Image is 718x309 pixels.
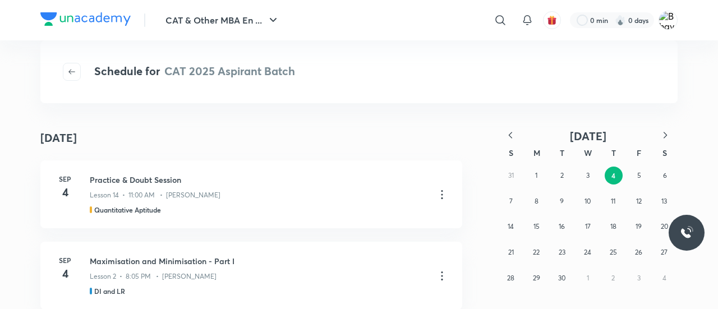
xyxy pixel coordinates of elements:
[659,11,678,30] img: Bhavna Devnath
[560,147,564,158] abbr: Tuesday
[54,184,76,201] h4: 4
[630,218,648,236] button: September 19, 2025
[509,147,513,158] abbr: Sunday
[655,218,673,236] button: September 20, 2025
[159,9,287,31] button: CAT & Other MBA En ...
[663,171,667,179] abbr: September 6, 2025
[523,129,653,143] button: [DATE]
[637,171,641,179] abbr: September 5, 2025
[502,218,520,236] button: September 14, 2025
[509,197,513,205] abbr: September 7, 2025
[164,63,295,79] span: CAT 2025 Aspirant Batch
[559,248,565,256] abbr: September 23, 2025
[605,167,623,185] button: September 4, 2025
[662,147,667,158] abbr: Saturday
[584,147,592,158] abbr: Wednesday
[637,147,641,158] abbr: Friday
[611,197,615,205] abbr: September 11, 2025
[543,11,561,29] button: avatar
[553,218,571,236] button: September 16, 2025
[94,63,295,81] h4: Schedule for
[40,12,131,26] img: Company Logo
[54,174,76,184] h6: Sep
[508,222,514,230] abbr: September 14, 2025
[527,243,545,261] button: September 22, 2025
[636,222,642,230] abbr: September 19, 2025
[94,286,125,296] h5: DI and LR
[661,222,668,230] abbr: September 20, 2025
[553,192,571,210] button: September 9, 2025
[560,197,564,205] abbr: September 9, 2025
[535,171,537,179] abbr: September 1, 2025
[533,147,540,158] abbr: Monday
[559,222,565,230] abbr: September 16, 2025
[611,147,616,158] abbr: Thursday
[615,15,626,26] img: streak
[527,218,545,236] button: September 15, 2025
[570,128,606,144] span: [DATE]
[90,271,217,282] p: Lesson 2 • 8:05 PM • [PERSON_NAME]
[611,171,615,180] abbr: September 4, 2025
[661,197,667,205] abbr: September 13, 2025
[579,218,597,236] button: September 17, 2025
[586,171,590,179] abbr: September 3, 2025
[90,174,426,186] h3: Practice & Doubt Session
[94,205,161,215] h5: Quantitative Aptitude
[502,269,520,287] button: September 28, 2025
[630,192,648,210] button: September 12, 2025
[507,274,514,282] abbr: September 28, 2025
[579,192,597,210] button: September 10, 2025
[502,243,520,261] button: September 21, 2025
[54,265,76,282] h4: 4
[584,248,591,256] abbr: September 24, 2025
[655,192,673,210] button: September 13, 2025
[533,248,540,256] abbr: September 22, 2025
[527,269,545,287] button: September 29, 2025
[661,248,668,256] abbr: September 27, 2025
[655,243,673,261] button: September 27, 2025
[656,167,674,185] button: September 6, 2025
[502,192,520,210] button: September 7, 2025
[40,12,131,29] a: Company Logo
[553,243,571,261] button: September 23, 2025
[635,248,642,256] abbr: September 26, 2025
[604,243,622,261] button: September 25, 2025
[533,222,540,230] abbr: September 15, 2025
[610,222,616,230] abbr: September 18, 2025
[54,255,76,265] h6: Sep
[535,197,538,205] abbr: September 8, 2025
[547,15,557,25] img: avatar
[579,243,597,261] button: September 24, 2025
[630,167,648,185] button: September 5, 2025
[680,226,693,239] img: ttu
[579,167,597,185] button: September 3, 2025
[585,222,591,230] abbr: September 17, 2025
[630,243,648,261] button: September 26, 2025
[553,167,571,185] button: September 2, 2025
[90,255,426,267] h3: Maximisation and Minimisation - Part I
[533,274,540,282] abbr: September 29, 2025
[40,130,77,146] h4: [DATE]
[553,269,571,287] button: September 30, 2025
[40,160,462,228] a: Sep4Practice & Doubt SessionLesson 14 • 11:00 AM • [PERSON_NAME]Quantitative Aptitude
[508,248,514,256] abbr: September 21, 2025
[90,190,220,200] p: Lesson 14 • 11:00 AM • [PERSON_NAME]
[604,218,622,236] button: September 18, 2025
[558,274,565,282] abbr: September 30, 2025
[604,192,622,210] button: September 11, 2025
[636,197,642,205] abbr: September 12, 2025
[560,171,564,179] abbr: September 2, 2025
[527,192,545,210] button: September 8, 2025
[610,248,617,256] abbr: September 25, 2025
[584,197,591,205] abbr: September 10, 2025
[527,167,545,185] button: September 1, 2025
